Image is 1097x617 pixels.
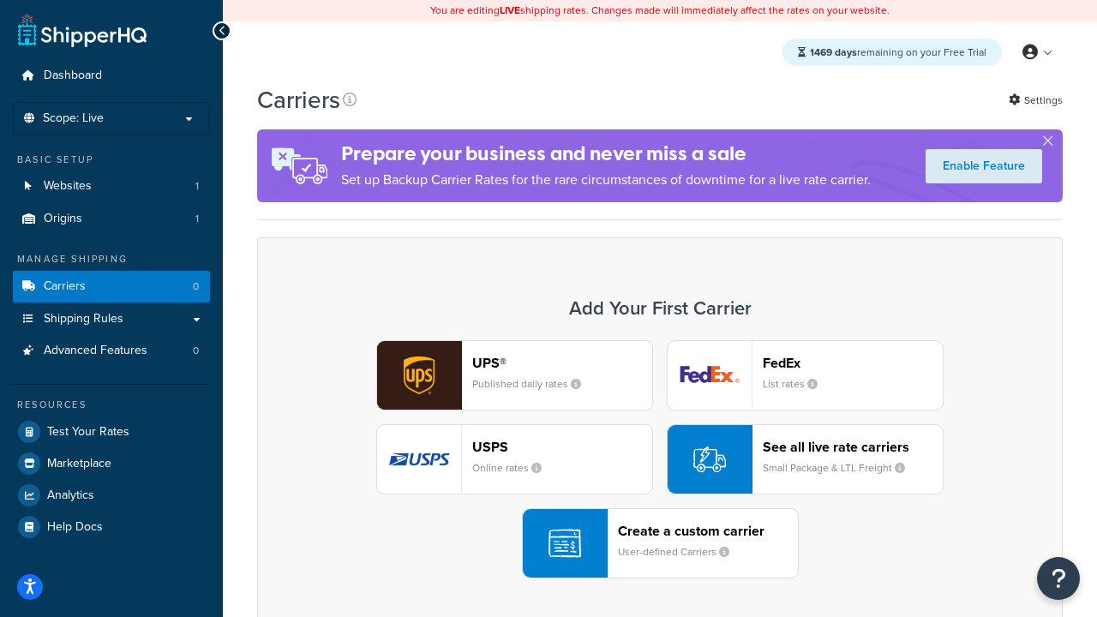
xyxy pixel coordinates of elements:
span: Scope: Live [43,111,104,126]
b: LIVE [500,3,520,18]
span: Websites [44,179,92,194]
li: Origins [13,203,210,235]
a: Enable Feature [926,149,1042,183]
div: Manage Shipping [13,252,210,267]
a: Origins 1 [13,203,210,235]
span: Carriers [44,279,86,294]
img: usps logo [377,425,461,494]
a: ShipperHQ Home [18,13,147,47]
span: Test Your Rates [47,425,129,440]
span: Help Docs [47,520,103,535]
small: User-defined Carriers [618,544,743,560]
li: Carriers [13,271,210,303]
small: Online rates [472,460,555,476]
button: See all live rate carriersSmall Package & LTL Freight [667,424,944,494]
header: Create a custom carrier [618,523,798,539]
h4: Prepare your business and never miss a sale [341,140,871,168]
a: Carriers 0 [13,271,210,303]
img: ad-rules-rateshop-fe6ec290ccb7230408bd80ed9643f0289d75e0ffd9eb532fc0e269fcd187b520.png [257,129,341,202]
div: Resources [13,398,210,412]
a: Analytics [13,480,210,511]
a: Dashboard [13,60,210,92]
span: Advanced Features [44,344,147,358]
button: Open Resource Center [1037,557,1080,600]
li: Advanced Features [13,335,210,367]
header: UPS® [472,355,652,371]
div: remaining on your Free Trial [782,39,1002,66]
header: USPS [472,439,652,455]
header: FedEx [763,355,943,371]
span: Shipping Rules [44,312,123,326]
button: usps logoUSPSOnline rates [376,424,653,494]
button: Create a custom carrierUser-defined Carriers [522,508,799,578]
h3: Add Your First Carrier [275,298,1045,319]
li: Websites [13,171,210,202]
img: ups logo [377,341,461,410]
img: icon-carrier-liverate-becf4550.svg [693,443,726,476]
button: fedEx logoFedExList rates [667,340,944,410]
a: Settings [1009,88,1063,112]
small: Small Package & LTL Freight [763,460,919,476]
span: 0 [193,279,199,294]
h1: Carriers [257,83,340,117]
span: Dashboard [44,69,102,83]
small: Published daily rates [472,376,595,392]
span: Origins [44,212,82,226]
header: See all live rate carriers [763,439,943,455]
strong: 1469 days [810,45,857,60]
a: Test Your Rates [13,416,210,447]
a: Advanced Features 0 [13,335,210,367]
p: Set up Backup Carrier Rates for the rare circumstances of downtime for a live rate carrier. [341,168,871,192]
a: Marketplace [13,448,210,479]
img: icon-carrier-custom-c93b8a24.svg [548,527,581,560]
div: Basic Setup [13,153,210,167]
img: fedEx logo [668,341,752,410]
a: Help Docs [13,512,210,542]
span: 1 [195,212,199,226]
button: ups logoUPS®Published daily rates [376,340,653,410]
span: 1 [195,179,199,194]
a: Websites 1 [13,171,210,202]
a: Shipping Rules [13,303,210,335]
small: List rates [763,376,831,392]
span: Marketplace [47,457,111,471]
span: 0 [193,344,199,358]
span: Analytics [47,488,94,503]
